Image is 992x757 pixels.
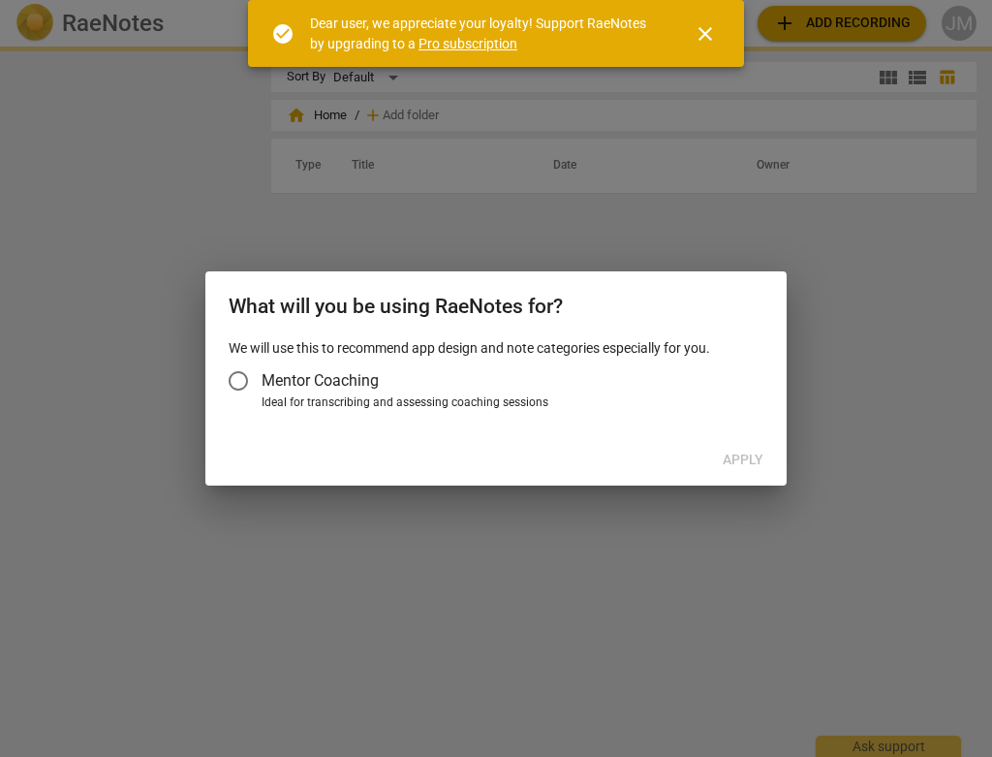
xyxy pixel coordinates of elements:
p: We will use this to recommend app design and note categories especially for you. [229,338,763,359]
h2: What will you be using RaeNotes for? [229,295,763,319]
a: Pro subscription [418,36,517,51]
button: Close [682,11,728,57]
span: check_circle [271,22,294,46]
div: Ideal for transcribing and assessing coaching sessions [262,394,758,412]
div: Account type [229,358,763,412]
span: Mentor Coaching [262,369,379,392]
div: Dear user, we appreciate your loyalty! Support RaeNotes by upgrading to a [310,14,659,53]
span: close [694,22,717,46]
